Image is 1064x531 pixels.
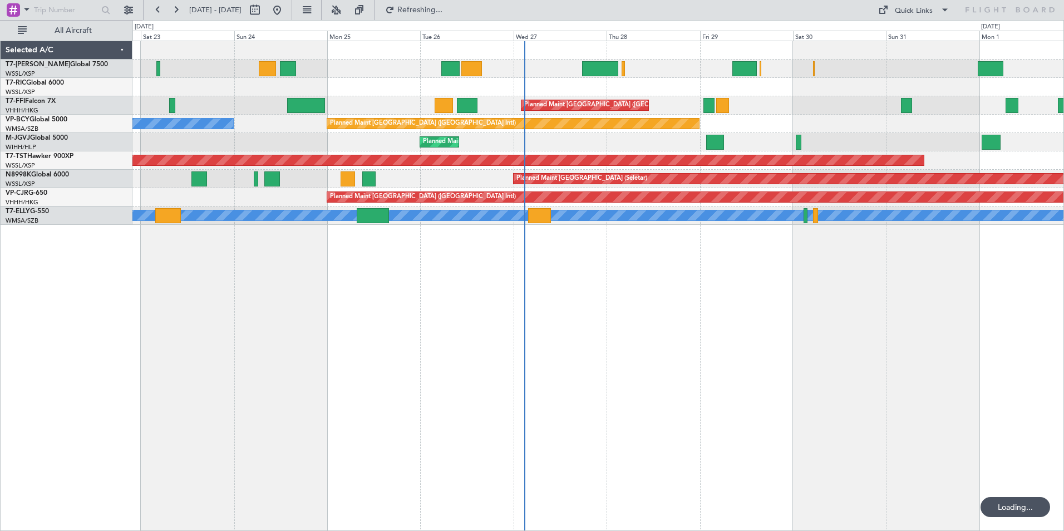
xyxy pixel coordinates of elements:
[6,190,28,196] span: VP-CJR
[189,5,242,15] span: [DATE] - [DATE]
[6,198,38,206] a: VHHH/HKG
[330,115,516,132] div: Planned Maint [GEOGRAPHIC_DATA] ([GEOGRAPHIC_DATA] Intl)
[397,6,444,14] span: Refreshing...
[516,170,647,187] div: Planned Maint [GEOGRAPHIC_DATA] (Seletar)
[524,97,710,114] div: Planned Maint [GEOGRAPHIC_DATA] ([GEOGRAPHIC_DATA] Intl)
[6,98,25,105] span: T7-FFI
[6,153,27,160] span: T7-TST
[6,80,26,86] span: T7-RIC
[514,31,607,41] div: Wed 27
[34,2,98,18] input: Trip Number
[6,217,38,225] a: WMSA/SZB
[234,31,327,41] div: Sun 24
[6,61,70,68] span: T7-[PERSON_NAME]
[6,135,30,141] span: M-JGVJ
[886,31,979,41] div: Sun 31
[29,27,117,35] span: All Aircraft
[6,153,73,160] a: T7-TSTHawker 900XP
[6,171,69,178] a: N8998KGlobal 6000
[420,31,513,41] div: Tue 26
[6,70,35,78] a: WSSL/XSP
[6,116,29,123] span: VP-BCY
[6,106,38,115] a: VHHH/HKG
[423,134,561,150] div: Planned Maint [GEOGRAPHIC_DATA] (Halim Intl)
[6,80,64,86] a: T7-RICGlobal 6000
[330,189,516,205] div: Planned Maint [GEOGRAPHIC_DATA] ([GEOGRAPHIC_DATA] Intl)
[6,125,38,133] a: WMSA/SZB
[135,22,154,32] div: [DATE]
[6,116,67,123] a: VP-BCYGlobal 5000
[873,1,955,19] button: Quick Links
[981,497,1050,517] div: Loading...
[6,171,31,178] span: N8998K
[12,22,121,40] button: All Aircraft
[6,161,35,170] a: WSSL/XSP
[981,22,1000,32] div: [DATE]
[6,208,49,215] a: T7-ELLYG-550
[6,208,30,215] span: T7-ELLY
[6,98,56,105] a: T7-FFIFalcon 7X
[6,190,47,196] a: VP-CJRG-650
[6,180,35,188] a: WSSL/XSP
[6,143,36,151] a: WIHH/HLP
[607,31,700,41] div: Thu 28
[700,31,793,41] div: Fri 29
[141,31,234,41] div: Sat 23
[380,1,447,19] button: Refreshing...
[895,6,933,17] div: Quick Links
[6,135,68,141] a: M-JGVJGlobal 5000
[6,61,108,68] a: T7-[PERSON_NAME]Global 7500
[793,31,886,41] div: Sat 30
[327,31,420,41] div: Mon 25
[6,88,35,96] a: WSSL/XSP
